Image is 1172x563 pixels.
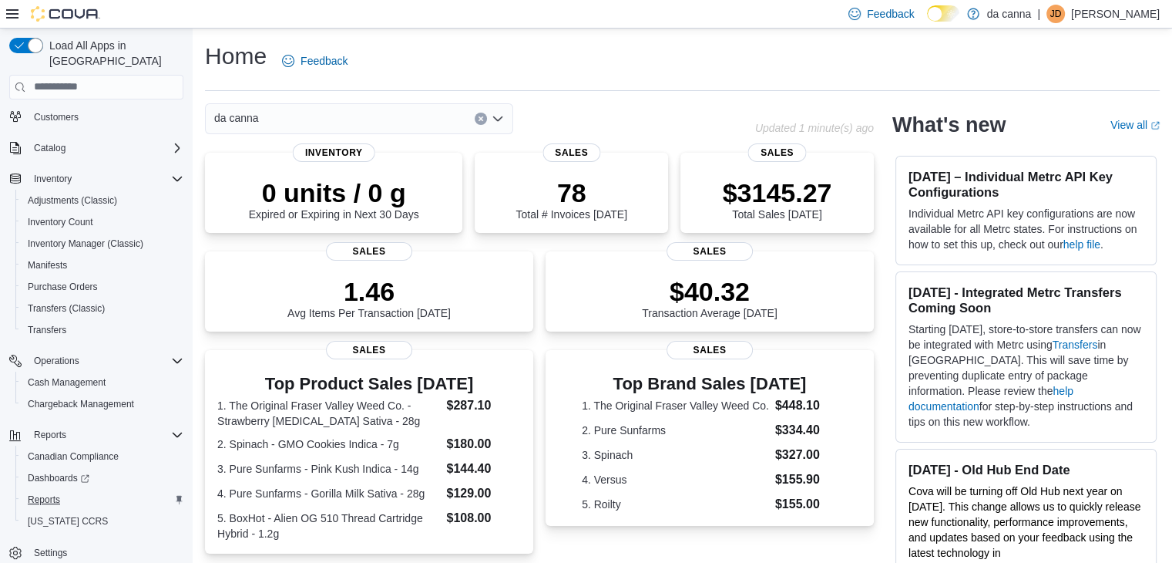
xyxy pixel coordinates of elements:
[927,5,959,22] input: Dark Mode
[15,233,190,255] button: Inventory Manager (Classic)
[217,437,440,452] dt: 2. Spinach - GMO Cookies Indica - 7g
[446,484,520,503] dd: $129.00
[475,113,487,125] button: Clear input
[15,255,190,276] button: Manifests
[1150,121,1160,130] svg: External link
[1050,5,1062,23] span: JD
[775,495,838,514] dd: $155.00
[15,298,190,319] button: Transfers (Classic)
[908,322,1143,430] p: Starting [DATE], store-to-store transfers can now be integrated with Metrc using in [GEOGRAPHIC_D...
[22,491,66,509] a: Reports
[22,321,72,339] a: Transfers
[987,5,1032,23] p: da canna
[34,429,66,441] span: Reports
[28,426,183,444] span: Reports
[217,486,440,501] dt: 4. Pure Sunfarms - Gorilla Milk Sativa - 28g
[15,511,190,532] button: [US_STATE] CCRS
[28,543,183,562] span: Settings
[205,41,267,72] h1: Home
[287,276,451,307] p: 1.46
[908,462,1143,477] h3: [DATE] - Old Hub End Date
[22,213,99,231] a: Inventory Count
[28,398,134,410] span: Chargeback Management
[775,446,838,464] dd: $327.00
[22,299,111,318] a: Transfers (Classic)
[22,395,183,413] span: Chargeback Management
[775,421,838,440] dd: $334.40
[582,423,769,438] dt: 2. Pure Sunfarms
[22,447,125,466] a: Canadian Compliance
[28,494,60,506] span: Reports
[22,321,183,339] span: Transfers
[28,324,66,336] span: Transfers
[22,491,183,509] span: Reports
[34,355,79,367] span: Operations
[15,467,190,489] a: Dashboards
[28,170,183,188] span: Inventory
[28,450,119,463] span: Canadian Compliance
[28,352,183,370] span: Operations
[446,509,520,528] dd: $108.00
[34,142,65,154] span: Catalog
[3,424,190,446] button: Reports
[22,469,183,487] span: Dashboards
[287,276,451,319] div: Avg Items Per Transaction [DATE]
[908,169,1143,200] h3: [DATE] – Individual Metrc API Key Configurations
[217,461,440,477] dt: 3. Pure Sunfarms - Pink Kush Indica - 14g
[892,113,1006,137] h2: What's new
[908,385,1073,413] a: help documentation
[28,107,183,126] span: Customers
[22,191,183,210] span: Adjustments (Classic)
[22,278,104,296] a: Purchase Orders
[22,191,123,210] a: Adjustments (Classic)
[22,512,114,531] a: [US_STATE] CCRS
[1053,339,1098,351] a: Transfers
[22,395,140,413] a: Chargeback Management
[22,256,183,275] span: Manifests
[1071,5,1160,23] p: [PERSON_NAME]
[217,511,440,541] dt: 5. BoxHot - Alien OG 510 Thread Cartridge Hybrid - 1.2g
[28,139,183,157] span: Catalog
[492,113,504,125] button: Open list of options
[1110,119,1160,131] a: View allExternal link
[22,234,149,253] a: Inventory Manager (Classic)
[15,393,190,415] button: Chargeback Management
[1046,5,1065,23] div: Jp Ding
[22,447,183,466] span: Canadian Compliance
[22,512,183,531] span: Washington CCRS
[22,299,183,318] span: Transfers (Classic)
[249,177,419,221] div: Expired or Expiring in Next 30 Days
[775,396,838,415] dd: $448.10
[214,109,259,127] span: da canna
[15,446,190,467] button: Canadian Compliance
[28,302,105,315] span: Transfers (Classic)
[867,6,914,22] span: Feedback
[301,53,348,69] span: Feedback
[28,544,73,562] a: Settings
[34,111,79,123] span: Customers
[22,213,183,231] span: Inventory Count
[15,211,190,233] button: Inventory Count
[542,143,600,162] span: Sales
[515,177,626,208] p: 78
[28,472,89,484] span: Dashboards
[22,234,183,253] span: Inventory Manager (Classic)
[908,206,1143,252] p: Individual Metrc API key configurations are now available for all Metrc states. For instructions ...
[22,373,112,392] a: Cash Management
[28,238,143,250] span: Inventory Manager (Classic)
[34,547,67,559] span: Settings
[15,319,190,341] button: Transfers
[43,38,183,69] span: Load All Apps in [GEOGRAPHIC_DATA]
[446,460,520,478] dd: $144.40
[642,276,777,319] div: Transaction Average [DATE]
[15,489,190,511] button: Reports
[446,435,520,453] dd: $180.00
[217,375,521,393] h3: Top Product Sales [DATE]
[28,170,78,188] button: Inventory
[755,122,874,134] p: Updated 1 minute(s) ago
[642,276,777,307] p: $40.32
[22,469,96,487] a: Dashboards
[582,398,769,413] dt: 1. The Original Fraser Valley Weed Co.
[28,259,67,271] span: Manifests
[249,177,419,208] p: 0 units / 0 g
